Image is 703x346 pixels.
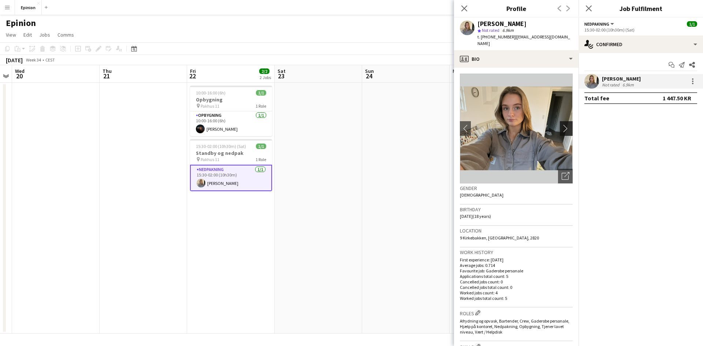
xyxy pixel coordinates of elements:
[201,157,219,162] span: Pakhus 11
[584,21,615,27] button: Nedpakning
[259,68,269,74] span: 2/2
[190,165,272,191] app-card-role: Nedpakning1/115:30-02:00 (10h30m)[PERSON_NAME]
[256,144,266,149] span: 1/1
[460,227,573,234] h3: Location
[15,68,25,74] span: Wed
[260,75,271,80] div: 2 Jobs
[190,111,272,136] app-card-role: Opbygning1/110:00-16:00 (6h)[PERSON_NAME]
[460,206,573,213] h3: Birthday
[558,169,573,183] div: Open photos pop-in
[45,57,55,63] div: CEST
[196,144,246,149] span: 15:30-02:00 (10h30m) (Sat)
[460,235,539,241] span: 9 Kirkebakken, [GEOGRAPHIC_DATA], 2820
[14,72,25,80] span: 20
[6,31,16,38] span: View
[460,74,573,183] img: Crew avatar or photo
[365,68,374,74] span: Sun
[460,295,573,301] p: Worked jobs total count: 5
[460,274,573,279] p: Applications total count: 5
[460,249,573,256] h3: Work history
[103,68,112,74] span: Thu
[460,279,573,284] p: Cancelled jobs count: 0
[23,31,32,38] span: Edit
[477,34,516,40] span: t. [PHONE_NUMBER]
[39,31,50,38] span: Jobs
[6,56,23,64] div: [DATE]
[460,192,503,198] span: [DEMOGRAPHIC_DATA]
[3,30,19,40] a: View
[460,263,573,268] p: Average jobs: 0.714
[24,57,42,63] span: Week 34
[6,18,36,29] h1: Epinion
[460,257,573,263] p: First experience: [DATE]
[190,139,272,191] app-job-card: 15:30-02:00 (10h30m) (Sat)1/1Standby og nedpak Pakhus 111 RoleNedpakning1/115:30-02:00 (10h30m)[P...
[190,150,272,156] h3: Standby og nedpak
[196,90,226,96] span: 10:00-16:00 (6h)
[602,75,641,82] div: [PERSON_NAME]
[460,290,573,295] p: Worked jobs count: 4
[460,268,573,274] p: Favourite job: Gaderobe personale
[621,82,635,88] div: 6.9km
[460,309,573,317] h3: Roles
[477,21,527,27] div: [PERSON_NAME]
[276,72,286,80] span: 23
[482,27,499,33] span: Not rated
[36,30,53,40] a: Jobs
[687,21,697,27] span: 1/1
[190,68,196,74] span: Fri
[57,31,74,38] span: Comms
[189,72,196,80] span: 22
[256,90,266,96] span: 1/1
[454,50,579,68] div: Bio
[460,284,573,290] p: Cancelled jobs total count: 0
[55,30,77,40] a: Comms
[278,68,286,74] span: Sat
[256,157,266,162] span: 1 Role
[501,27,515,33] span: 6.9km
[460,185,573,191] h3: Gender
[454,4,579,13] h3: Profile
[663,94,691,102] div: 1 447.50 KR
[201,103,219,109] span: Pakhus 11
[101,72,112,80] span: 21
[453,68,462,74] span: Mon
[584,21,609,27] span: Nedpakning
[15,0,42,15] button: Epinion
[584,27,697,33] div: 15:30-02:00 (10h30m) (Sat)
[190,96,272,103] h3: Opbygning
[190,86,272,136] app-job-card: 10:00-16:00 (6h)1/1Opbygning Pakhus 111 RoleOpbygning1/110:00-16:00 (6h)[PERSON_NAME]
[364,72,374,80] span: 24
[256,103,266,109] span: 1 Role
[21,30,35,40] a: Edit
[602,82,621,88] div: Not rated
[584,94,609,102] div: Total fee
[451,72,462,80] span: 25
[579,36,703,53] div: Confirmed
[460,213,491,219] span: [DATE] (18 years)
[477,34,570,46] span: | [EMAIL_ADDRESS][DOMAIN_NAME]
[460,318,569,335] span: Afrydning og opvask, Bartender, Crew, Gaderobe personale, Hjælp på kontoret, Nedpakning, Opbygnin...
[579,4,703,13] h3: Job Fulfilment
